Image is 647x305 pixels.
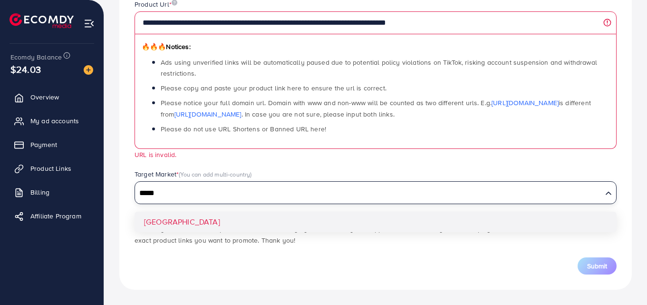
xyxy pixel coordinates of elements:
[30,140,57,149] span: Payment
[30,211,81,221] span: Affiliate Program
[30,116,79,126] span: My ad accounts
[161,83,386,93] span: Please copy and paste your product link here to ensure the url is correct.
[136,186,601,201] input: Search for option
[7,135,97,154] a: Payment
[161,58,597,78] span: Ads using unverified links will be automatically paused due to potential policy violations on Tik...
[161,124,326,134] span: Please do not use URL Shortens or Banned URL here!
[161,98,591,118] span: Please notice your full domain url. Domain with www and non-www will be counted as two different ...
[7,111,97,130] a: My ad accounts
[492,98,559,108] a: [URL][DOMAIN_NAME]
[30,187,49,197] span: Billing
[174,109,241,119] a: [URL][DOMAIN_NAME]
[135,169,252,179] label: Target Market
[84,65,93,75] img: image
[135,150,176,159] small: URL is invalid.
[7,207,97,226] a: Affiliate Program
[135,212,617,232] li: [GEOGRAPHIC_DATA]
[135,181,617,204] div: Search for option
[179,170,251,178] span: (You can add multi-country)
[10,62,41,76] span: $24.03
[30,92,59,102] span: Overview
[10,13,74,28] img: logo
[7,159,97,178] a: Product Links
[84,18,95,29] img: menu
[578,257,617,275] button: Submit
[587,261,607,271] span: Submit
[7,88,97,107] a: Overview
[607,262,640,298] iframe: Chat
[10,52,62,62] span: Ecomdy Balance
[30,164,71,173] span: Product Links
[142,42,191,51] span: Notices:
[142,42,166,51] span: 🔥🔥🔥
[135,223,617,246] p: *Note: If you use unverified product links, the Ecomdy system will notify the support team to rev...
[7,183,97,202] a: Billing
